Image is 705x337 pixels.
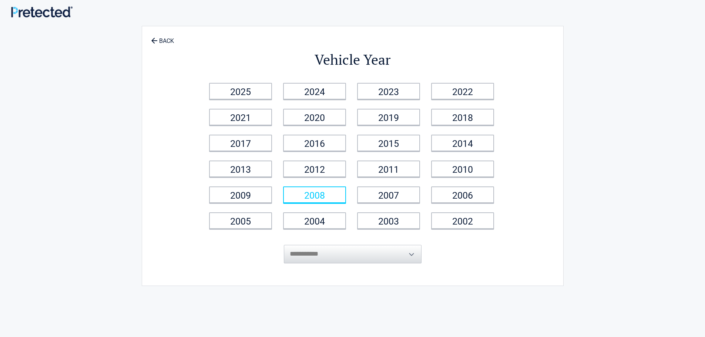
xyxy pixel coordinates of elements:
a: 2007 [357,186,420,203]
a: 2014 [431,135,494,151]
a: 2005 [209,212,272,229]
a: 2023 [357,83,420,100]
a: 2021 [209,109,272,125]
a: 2012 [283,161,346,177]
a: 2020 [283,109,346,125]
a: 2006 [431,186,494,203]
a: 2013 [209,161,272,177]
a: 2015 [357,135,420,151]
h2: Vehicle Year [205,50,501,69]
a: BACK [150,31,175,44]
a: 2018 [431,109,494,125]
a: 2010 [431,161,494,177]
a: 2025 [209,83,272,100]
a: 2003 [357,212,420,229]
a: 2019 [357,109,420,125]
a: 2004 [283,212,346,229]
a: 2002 [431,212,494,229]
a: 2016 [283,135,346,151]
a: 2022 [431,83,494,100]
img: Main Logo [11,6,73,17]
a: 2017 [209,135,272,151]
a: 2024 [283,83,346,100]
a: 2008 [283,186,346,203]
a: 2009 [209,186,272,203]
a: 2011 [357,161,420,177]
